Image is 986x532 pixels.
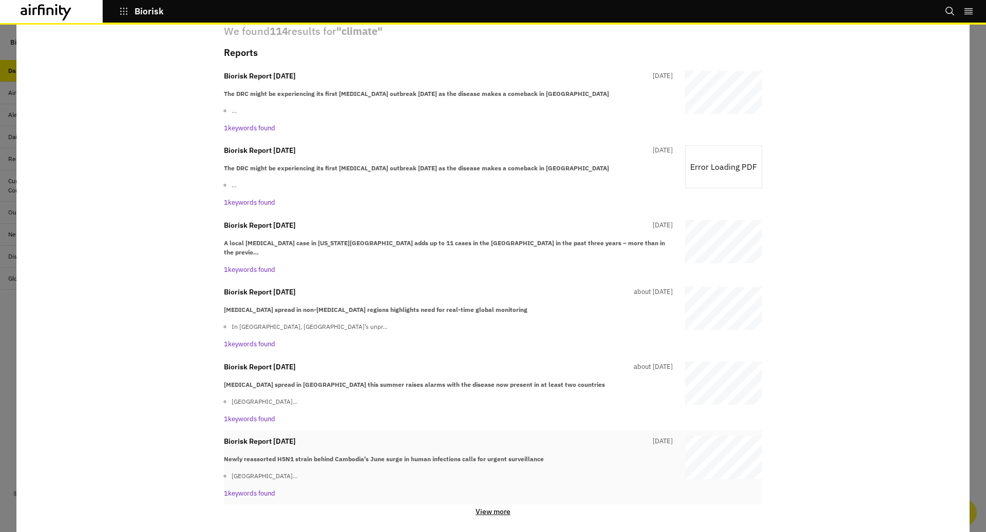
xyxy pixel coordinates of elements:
p: 1 keywords found [224,123,673,133]
button: Biorisk [119,3,164,20]
strong: The DRC might be experiencing its first [MEDICAL_DATA] outbreak [DATE] as the disease makes a com... [224,90,609,97]
p: [DATE] [649,145,673,156]
p: [DATE] [649,220,673,231]
li: … [232,181,673,190]
p: [GEOGRAPHIC_DATA]… [232,397,673,406]
strong: [MEDICAL_DATA] spread in [GEOGRAPHIC_DATA] this summer raises alarms with the disease now present... [224,381,605,388]
p: 1 keywords found [224,265,673,275]
strong: The DRC might be experiencing its first [MEDICAL_DATA] outbreak [DATE] as the disease makes a com... [224,164,609,172]
strong: Newly reassorted H5N1 strain behind Cambodia’s June surge in human infections calls for urgent su... [224,455,544,463]
p: Biorisk Report [DATE] [224,145,296,156]
p: Biorisk Report [DATE] [224,220,296,231]
p: Biorisk Report [DATE] [224,71,296,82]
p: We found results for [224,24,762,39]
p: Biorisk Report [DATE] [224,287,296,298]
p: 1 keywords found [224,414,673,424]
div: Error Loading PDF [685,145,762,188]
p: In [GEOGRAPHIC_DATA], [GEOGRAPHIC_DATA]’s unpr… [232,322,673,331]
p: Biorisk Report [DATE] [224,362,296,372]
p: [DATE] [649,71,673,82]
p: about [DATE] [630,287,673,298]
li: … [232,106,673,115]
p: 1 keywords found [224,198,673,208]
b: 114 [270,24,288,38]
p: Biorisk Report [DATE] [224,436,296,447]
p: 1 keywords found [224,339,673,349]
p: 1 keywords found [224,488,673,499]
button: Search [945,3,955,20]
p: Biorisk [135,7,164,16]
h2: Reports [224,47,258,58]
p: about [DATE] [630,362,673,372]
strong: A local [MEDICAL_DATA] case in [US_STATE][GEOGRAPHIC_DATA] adds up to 11 cases in the [GEOGRAPHIC... [224,239,665,256]
p: View more [476,507,510,516]
strong: [MEDICAL_DATA] spread in non-[MEDICAL_DATA] regions highlights need for real-time global monitoring [224,306,527,313]
p: [GEOGRAPHIC_DATA]… [232,471,673,481]
b: " climate " [336,24,383,38]
p: [DATE] [649,436,673,447]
